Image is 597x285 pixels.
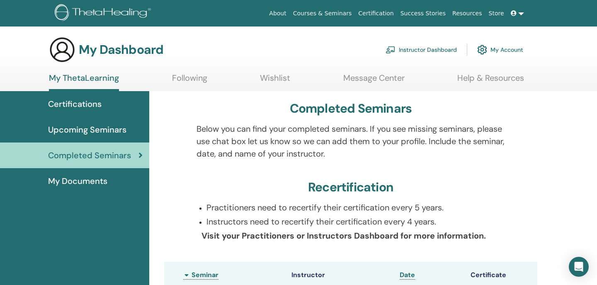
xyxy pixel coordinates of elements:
[48,175,107,187] span: My Documents
[355,6,397,21] a: Certification
[79,42,163,57] h3: My Dashboard
[48,149,131,162] span: Completed Seminars
[477,43,487,57] img: cog.svg
[266,6,289,21] a: About
[206,215,505,228] p: Instructors need to recertify their certification every 4 years.
[55,4,154,23] img: logo.png
[49,73,119,91] a: My ThetaLearning
[386,46,396,53] img: chalkboard-teacher.svg
[485,6,507,21] a: Store
[48,98,102,110] span: Certifications
[569,257,589,277] div: Open Intercom Messenger
[260,73,290,89] a: Wishlist
[172,73,207,89] a: Following
[290,101,412,116] h3: Completed Seminars
[477,41,523,59] a: My Account
[290,6,355,21] a: Courses & Seminars
[400,271,415,280] a: Date
[48,123,126,136] span: Upcoming Seminars
[449,6,485,21] a: Resources
[308,180,393,195] h3: Recertification
[197,123,505,160] p: Below you can find your completed seminars. If you see missing seminars, please use chat box let ...
[206,201,505,214] p: Practitioners need to recertify their certification every 5 years.
[457,73,524,89] a: Help & Resources
[49,36,75,63] img: generic-user-icon.jpg
[397,6,449,21] a: Success Stories
[343,73,405,89] a: Message Center
[201,230,486,241] b: Visit your Practitioners or Instructors Dashboard for more information.
[386,41,457,59] a: Instructor Dashboard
